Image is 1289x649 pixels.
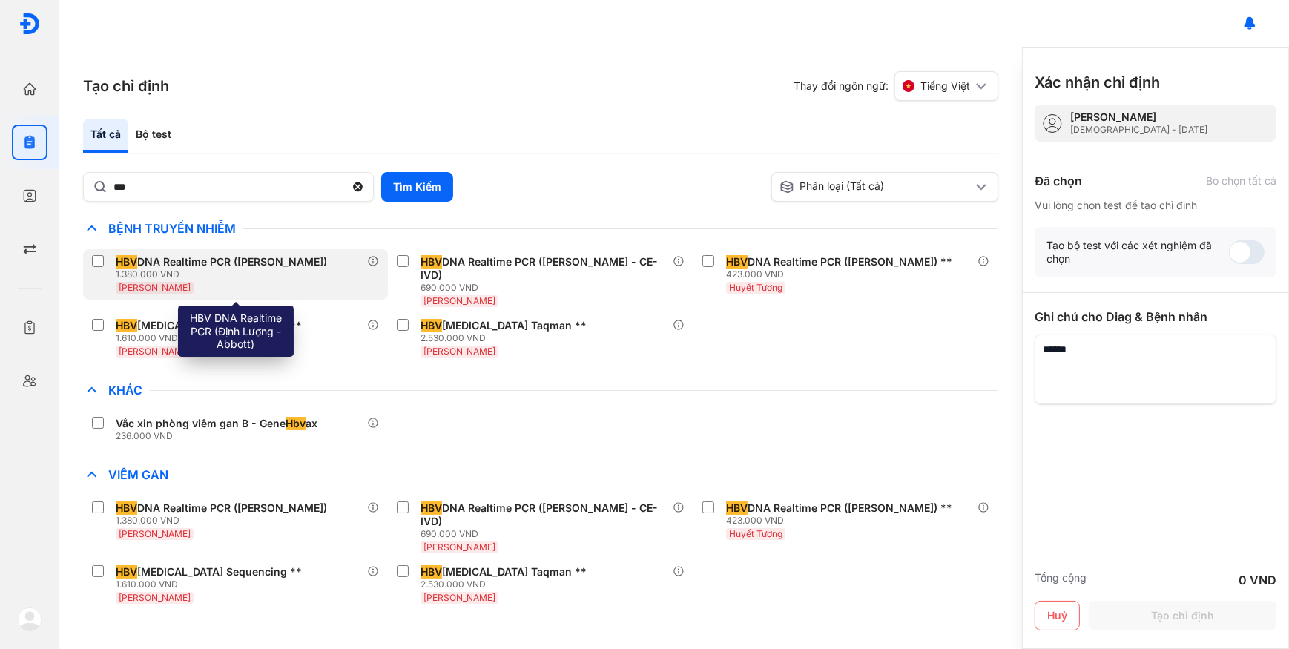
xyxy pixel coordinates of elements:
div: Vui lòng chọn test để tạo chỉ định [1035,199,1276,212]
div: Bộ test [128,119,179,153]
div: 423.000 VND [726,515,958,527]
div: DNA Realtime PCR ([PERSON_NAME]) ** [726,501,952,515]
span: [PERSON_NAME] [119,528,191,539]
button: Tìm Kiếm [381,172,453,202]
div: Tổng cộng [1035,571,1087,589]
div: 1.610.000 VND [116,579,308,590]
span: HBV [421,501,442,515]
div: Ghi chú cho Diag & Bệnh nhân [1035,308,1276,326]
div: 690.000 VND [421,282,672,294]
div: 2.530.000 VND [421,579,593,590]
span: HBV [726,255,748,269]
div: [PERSON_NAME] [1070,111,1207,124]
span: Huyết Tương [729,282,782,293]
button: Tạo chỉ định [1089,601,1276,630]
span: HBV [116,565,137,579]
div: DNA Realtime PCR ([PERSON_NAME]) [116,501,327,515]
span: HBV [726,501,748,515]
span: Khác [101,383,150,398]
div: [MEDICAL_DATA] Sequencing ** [116,319,302,332]
div: DNA Realtime PCR ([PERSON_NAME]) ** [726,255,952,269]
div: DNA Realtime PCR ([PERSON_NAME] - CE-IVD) [421,501,666,528]
span: HBV [116,319,137,332]
span: Bệnh Truyền Nhiễm [101,221,243,236]
div: Vắc xin phòng viêm gan B - Gene ax [116,417,317,430]
div: Tạo bộ test với các xét nghiệm đã chọn [1046,239,1229,266]
span: Tiếng Việt [920,79,970,93]
div: Tất cả [83,119,128,153]
span: [PERSON_NAME] [423,346,495,357]
img: logo [19,13,41,35]
div: [MEDICAL_DATA] Sequencing ** [116,565,302,579]
span: Huyết Tương [729,528,782,539]
div: DNA Realtime PCR ([PERSON_NAME] - CE-IVD) [421,255,666,282]
img: logo [18,607,42,631]
span: Viêm Gan [101,467,176,482]
button: Huỷ [1035,601,1080,630]
span: [PERSON_NAME] [119,282,191,293]
h3: Xác nhận chỉ định [1035,72,1160,93]
div: [MEDICAL_DATA] Taqman ** [421,319,587,332]
div: [DEMOGRAPHIC_DATA] - [DATE] [1070,124,1207,136]
span: [PERSON_NAME] [423,295,495,306]
h3: Tạo chỉ định [83,76,169,96]
div: 1.380.000 VND [116,515,333,527]
div: 2.530.000 VND [421,332,593,344]
div: [MEDICAL_DATA] Taqman ** [421,565,587,579]
span: Hbv [286,417,306,430]
div: 1.610.000 VND [116,332,308,344]
span: HBV [116,501,137,515]
span: HBV [421,565,442,579]
div: 236.000 VND [116,430,323,442]
span: HBV [421,319,442,332]
span: [PERSON_NAME] [423,541,495,553]
div: Đã chọn [1035,172,1082,190]
div: Thay đổi ngôn ngữ: [794,71,998,101]
div: Phân loại (Tất cả) [779,179,973,194]
span: HBV [421,255,442,269]
span: [PERSON_NAME] [423,592,495,603]
div: 1.380.000 VND [116,269,333,280]
span: [PERSON_NAME] [119,346,191,357]
div: Bỏ chọn tất cả [1206,174,1276,188]
div: 423.000 VND [726,269,958,280]
div: 0 VND [1239,571,1276,589]
span: [PERSON_NAME] [119,592,191,603]
span: HBV [116,255,137,269]
div: DNA Realtime PCR ([PERSON_NAME]) [116,255,327,269]
div: 690.000 VND [421,528,672,540]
